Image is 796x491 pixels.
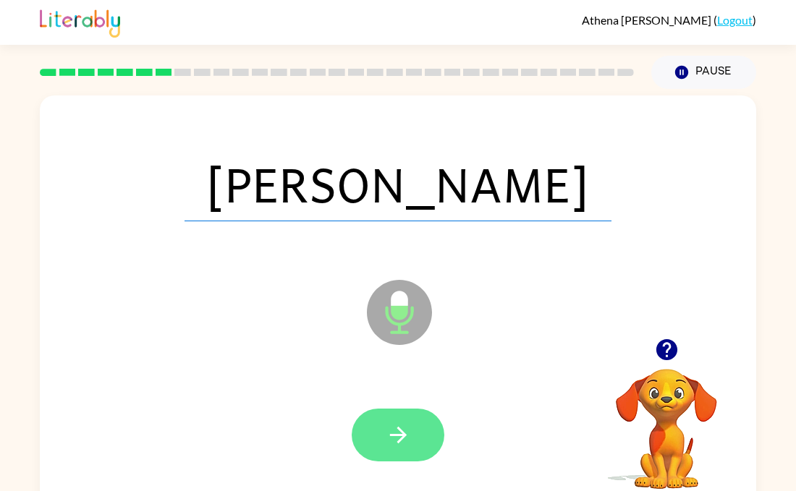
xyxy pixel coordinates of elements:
[651,56,756,89] button: Pause
[582,13,756,27] div: ( )
[582,13,714,27] span: Athena [PERSON_NAME]
[185,146,611,221] span: [PERSON_NAME]
[594,346,739,491] video: Your browser must support playing .mp4 files to use Literably. Please try using another browser.
[717,13,753,27] a: Logout
[40,6,120,38] img: Literably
